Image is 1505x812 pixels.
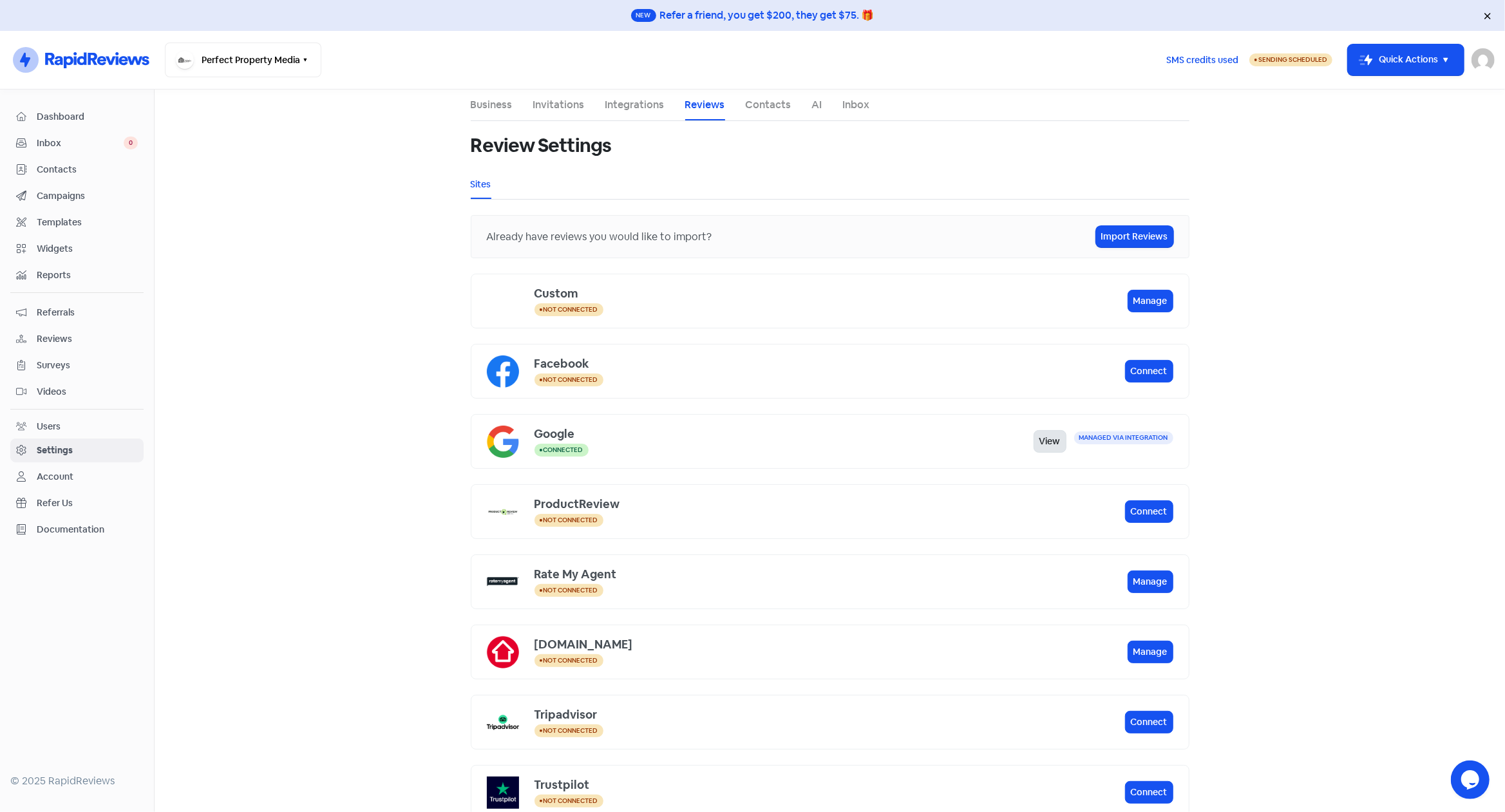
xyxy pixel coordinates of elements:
a: Business [471,97,513,113]
a: Sites [471,178,491,191]
span: Not connected [544,656,598,665]
a: Campaigns [10,184,144,208]
span: Reports [37,269,138,282]
iframe: chat widget [1451,760,1492,799]
div: Tripadvisor [535,706,1125,723]
h1: Review Settings [471,125,612,166]
span: Not connected [544,726,598,735]
button: Connect [1125,360,1173,382]
a: AI [812,97,822,113]
a: Reviews [685,97,725,113]
a: Templates [10,211,144,234]
div: Custom [535,285,1128,302]
a: Reports [10,263,144,287]
span: Videos [37,385,138,399]
a: Settings [10,439,144,462]
a: Refer Us [10,491,144,515]
a: Users [10,415,144,439]
div: Refer a friend, you get $200, they get $75. 🎁 [660,8,875,23]
a: Integrations [605,97,665,113]
a: Videos [10,380,144,404]
span: Campaigns [37,189,138,203]
button: Manage [1128,641,1173,663]
a: Invitations [533,97,585,113]
div: Users [37,420,61,433]
a: Contacts [746,97,791,113]
div: Google [535,425,1034,442]
div: ProductReview [535,495,1125,513]
span: Not connected [544,586,598,594]
span: Templates [37,216,138,229]
div: Settings [37,444,73,457]
div: Rate My Agent [535,565,1128,583]
div: Facebook [535,355,1125,372]
a: Surveys [10,354,144,377]
a: Reviews [10,327,144,351]
span: Not connected [544,516,598,524]
div: Account [37,470,73,484]
a: Import Reviews [1096,226,1173,247]
a: Contacts [10,158,144,182]
div: [DOMAIN_NAME] [535,636,1128,653]
span: Not connected [544,375,598,384]
span: Inbox [37,137,124,150]
a: Inbox 0 [10,131,144,155]
div: © 2025 RapidReviews [10,773,144,789]
span: Not connected [544,797,598,805]
span: Surveys [37,359,138,372]
a: Account [10,465,144,489]
button: Connect [1125,500,1173,523]
div: Managed via integration [1074,431,1173,444]
span: 0 [124,137,138,149]
div: Already have reviews you would like to import? [487,229,1096,245]
span: Reviews [37,332,138,346]
span: Sending Scheduled [1258,55,1327,64]
span: New [631,9,656,22]
span: Dashboard [37,110,138,124]
span: Contacts [37,163,138,176]
span: Connected [544,446,583,454]
span: Widgets [37,242,138,256]
a: Referrals [10,301,144,325]
button: Connect [1125,781,1173,804]
a: Sending Scheduled [1249,52,1332,68]
span: SMS credits used [1166,53,1238,67]
a: Inbox [843,97,870,113]
button: Quick Actions [1348,44,1464,75]
div: Trustpilot [535,776,1125,793]
img: User [1472,48,1495,71]
span: Documentation [37,523,138,536]
a: SMS credits used [1155,52,1249,66]
a: Dashboard [10,105,144,129]
span: Refer Us [37,496,138,510]
a: View [1034,430,1066,453]
button: Connect [1125,711,1173,733]
button: Perfect Property Media [165,42,321,77]
span: Referrals [37,306,138,319]
span: Not connected [544,305,598,314]
button: Manage [1128,571,1173,593]
button: Manage [1128,290,1173,312]
a: Documentation [10,518,144,542]
a: Widgets [10,237,144,261]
